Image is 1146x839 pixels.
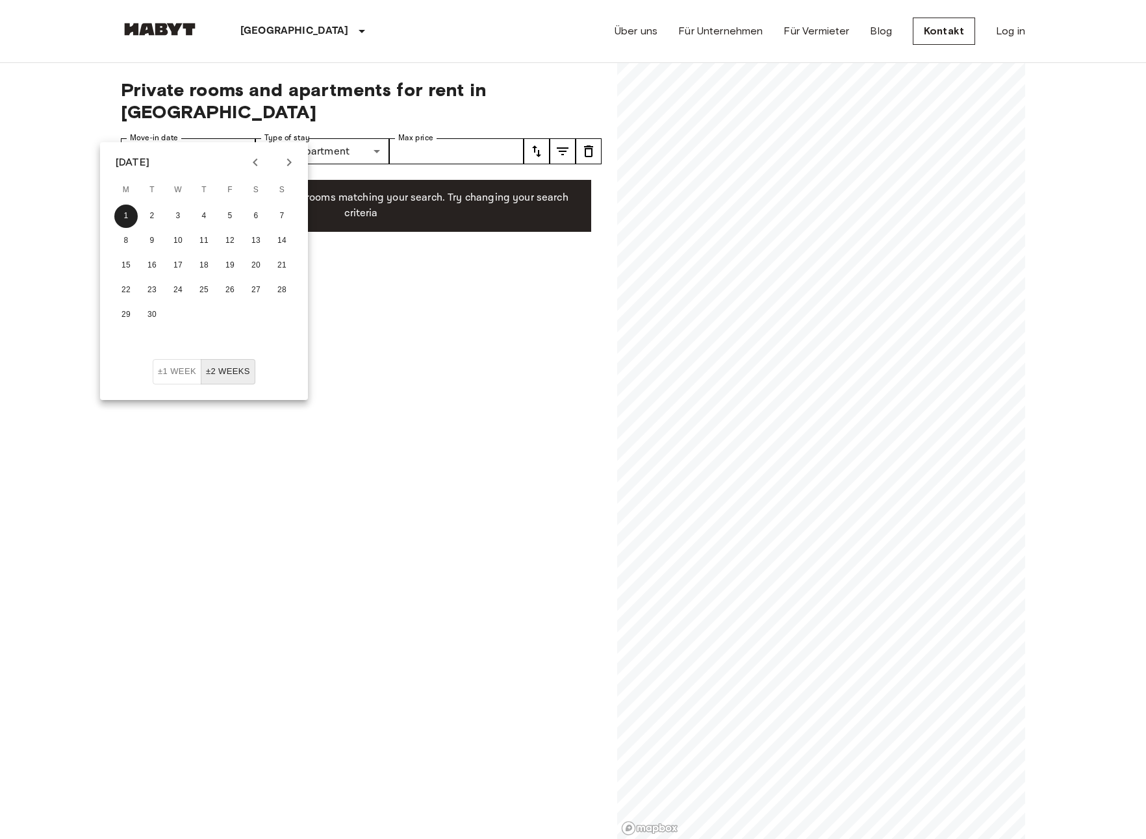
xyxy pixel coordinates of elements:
button: 27 [244,279,268,302]
button: 12 [218,229,242,253]
span: Private rooms and apartments for rent in [GEOGRAPHIC_DATA] [121,79,602,123]
button: 1 [114,205,138,228]
button: 6 [244,205,268,228]
button: Next month [278,151,300,173]
div: PrivateApartment [255,138,390,164]
button: ±2 weeks [201,359,255,384]
button: 5 [218,205,242,228]
button: 11 [192,229,216,253]
button: 19 [218,254,242,277]
label: Max price [398,132,433,144]
button: 24 [166,279,190,302]
button: 10 [166,229,190,253]
span: Friday [218,177,242,203]
span: Monday [114,177,138,203]
button: 17 [166,254,190,277]
button: 4 [192,205,216,228]
button: 26 [218,279,242,302]
a: Über uns [615,23,657,39]
a: Mapbox logo [621,821,678,836]
span: Tuesday [140,177,164,203]
a: Kontakt [913,18,975,45]
button: 29 [114,303,138,327]
span: Saturday [244,177,268,203]
button: 21 [270,254,294,277]
button: 16 [140,254,164,277]
button: 15 [114,254,138,277]
button: 20 [244,254,268,277]
a: Blog [870,23,892,39]
button: 18 [192,254,216,277]
img: Habyt [121,23,199,36]
button: 28 [270,279,294,302]
button: tune [524,138,550,164]
button: 23 [140,279,164,302]
button: 2 [140,205,164,228]
a: Für Unternehmen [678,23,763,39]
span: Wednesday [166,177,190,203]
p: [GEOGRAPHIC_DATA] [240,23,349,39]
button: 7 [270,205,294,228]
button: 25 [192,279,216,302]
button: 14 [270,229,294,253]
button: tune [550,138,576,164]
button: 3 [166,205,190,228]
p: Unfortunately there are no free rooms matching your search. Try changing your search criteria [142,190,581,221]
span: Thursday [192,177,216,203]
label: Type of stay [264,132,310,144]
button: Previous month [244,151,266,173]
button: 9 [140,229,164,253]
label: Move-in date [130,132,178,144]
button: ±1 week [153,359,201,384]
a: Log in [996,23,1025,39]
button: 8 [114,229,138,253]
span: Sunday [270,177,294,203]
a: Für Vermieter [783,23,849,39]
button: 22 [114,279,138,302]
button: 13 [244,229,268,253]
button: 30 [140,303,164,327]
div: [DATE] [116,155,149,170]
div: Move In Flexibility [153,359,255,384]
button: tune [576,138,602,164]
